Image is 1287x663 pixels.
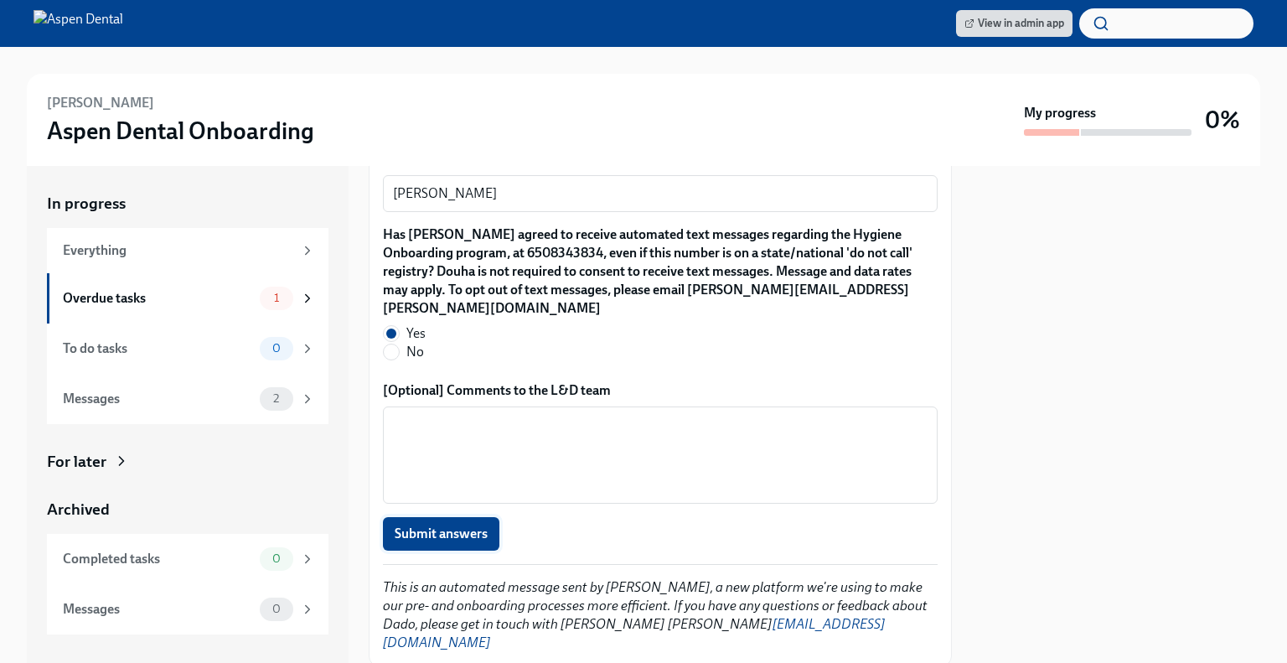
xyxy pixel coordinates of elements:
div: Everything [63,241,293,260]
a: View in admin app [956,10,1072,37]
span: Submit answers [395,526,488,542]
a: Archived [47,499,328,521]
span: 2 [263,392,289,405]
span: View in admin app [964,15,1064,32]
span: 0 [262,552,291,565]
div: Messages [63,600,253,619]
div: Overdue tasks [63,289,253,308]
span: 1 [264,292,289,304]
a: Messages0 [47,584,328,635]
label: [Optional] Comments to the L&D team [383,381,938,400]
a: Completed tasks0 [47,534,328,584]
span: No [406,343,424,361]
div: Completed tasks [63,550,253,568]
h3: Aspen Dental Onboarding [47,116,314,146]
div: To do tasks [63,339,253,358]
a: Messages2 [47,374,328,424]
button: Submit answers [383,517,499,551]
em: This is an automated message sent by [PERSON_NAME], a new platform we're using to make our pre- a... [383,579,928,650]
h3: 0% [1205,105,1240,135]
img: Aspen Dental [34,10,123,37]
span: 0 [262,603,291,615]
strong: My progress [1024,104,1096,122]
span: Yes [406,324,426,343]
span: 0 [262,342,291,355]
div: Messages [63,390,253,408]
a: In progress [47,193,328,215]
label: Has [PERSON_NAME] agreed to receive automated text messages regarding the Hygiene Onboarding prog... [383,225,938,318]
a: To do tasks0 [47,324,328,374]
h6: [PERSON_NAME] [47,94,154,112]
a: Overdue tasks1 [47,273,328,324]
textarea: [PERSON_NAME] [393,184,928,204]
a: Everything [47,228,328,273]
div: For later [47,451,106,473]
a: For later [47,451,328,473]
